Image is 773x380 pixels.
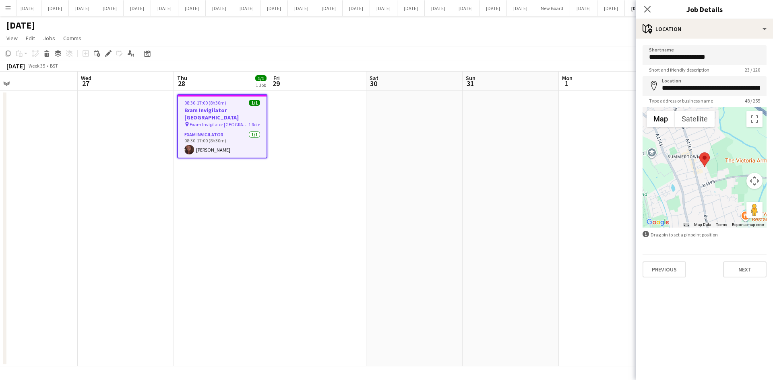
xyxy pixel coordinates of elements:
[534,0,570,16] button: New Board
[177,74,187,82] span: Thu
[716,222,727,227] a: Terms
[645,217,671,228] a: Open this area in Google Maps (opens a new window)
[370,0,397,16] button: [DATE]
[272,79,280,88] span: 29
[645,217,671,228] img: Google
[63,35,81,42] span: Comms
[480,0,507,16] button: [DATE]
[6,35,18,42] span: View
[643,98,719,104] span: Type address or business name
[636,19,773,39] div: Location
[176,79,187,88] span: 28
[50,63,58,69] div: BST
[643,231,767,238] div: Drag pin to set a pinpoint position
[256,82,266,88] div: 1 Job
[723,261,767,277] button: Next
[343,0,370,16] button: [DATE]
[260,0,288,16] button: [DATE]
[248,121,260,127] span: 1 Role
[625,0,652,16] button: [DATE]
[465,79,475,88] span: 31
[643,67,716,73] span: Short and friendly description
[466,74,475,82] span: Sun
[69,0,96,16] button: [DATE]
[178,107,267,121] h3: Exam Invigilator [GEOGRAPHIC_DATA]
[190,121,248,127] span: Exam Invigilator [GEOGRAPHIC_DATA]
[81,74,91,82] span: Wed
[6,62,25,70] div: [DATE]
[41,0,69,16] button: [DATE]
[151,0,178,16] button: [DATE]
[27,63,47,69] span: Week 35
[647,111,675,127] button: Show street map
[597,0,625,16] button: [DATE]
[684,222,689,228] button: Keyboard shortcuts
[643,261,686,277] button: Previous
[249,100,260,106] span: 1/1
[636,4,773,14] h3: Job Details
[178,0,206,16] button: [DATE]
[233,0,260,16] button: [DATE]
[206,0,233,16] button: [DATE]
[746,202,763,218] button: Drag Pegman onto the map to open Street View
[288,0,315,16] button: [DATE]
[124,0,151,16] button: [DATE]
[694,222,711,228] button: Map Data
[3,33,21,43] a: View
[507,0,534,16] button: [DATE]
[184,100,226,106] span: 08:30-17:00 (8h30m)
[368,79,378,88] span: 30
[178,130,267,158] app-card-role: Exam Invigilator1/108:30-17:00 (8h30m)[PERSON_NAME]
[315,0,343,16] button: [DATE]
[255,75,267,81] span: 1/1
[96,0,124,16] button: [DATE]
[562,74,573,82] span: Mon
[746,173,763,189] button: Map camera controls
[370,74,378,82] span: Sat
[6,19,35,31] h1: [DATE]
[570,0,597,16] button: [DATE]
[732,222,764,227] a: Report a map error
[746,111,763,127] button: Toggle fullscreen view
[14,0,41,16] button: [DATE]
[23,33,38,43] a: Edit
[425,0,452,16] button: [DATE]
[177,94,267,158] app-job-card: 08:30-17:00 (8h30m)1/1Exam Invigilator [GEOGRAPHIC_DATA] Exam Invigilator [GEOGRAPHIC_DATA]1 Role...
[397,0,425,16] button: [DATE]
[60,33,85,43] a: Comms
[561,79,573,88] span: 1
[26,35,35,42] span: Edit
[40,33,58,43] a: Jobs
[675,111,715,127] button: Show satellite imagery
[273,74,280,82] span: Fri
[738,98,767,104] span: 48 / 255
[80,79,91,88] span: 27
[738,67,767,73] span: 23 / 120
[43,35,55,42] span: Jobs
[452,0,480,16] button: [DATE]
